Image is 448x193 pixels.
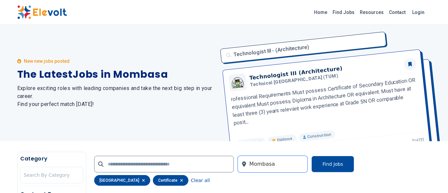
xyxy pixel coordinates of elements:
[24,58,70,64] p: New new jobs posted
[408,6,428,19] a: Login
[311,156,354,172] button: Find Jobs
[20,155,83,163] h5: Category
[357,7,386,18] a: Resources
[191,175,210,186] button: Clear all
[311,7,330,18] a: Home
[386,7,408,18] a: Contact
[17,68,216,80] h1: The Latest Jobs in Mombasa
[17,84,216,108] h2: Explore exciting roles with leading companies and take the next big step in your career. Find you...
[94,175,150,186] div: [GEOGRAPHIC_DATA]
[330,7,357,18] a: Find Jobs
[415,161,448,193] iframe: Chat Widget
[153,175,188,186] div: certificate
[17,5,67,19] img: Elevolt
